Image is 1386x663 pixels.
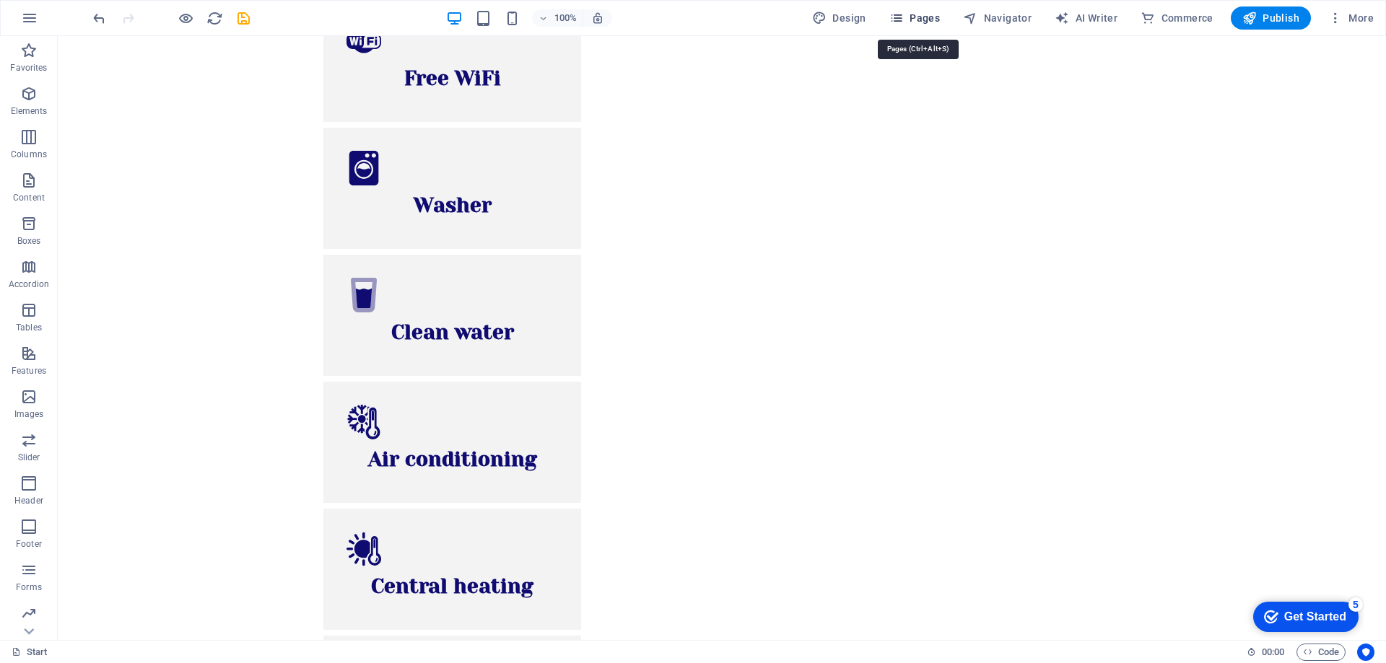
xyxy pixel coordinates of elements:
[12,644,48,661] a: Click to cancel selection. Double-click to open Pages
[13,192,45,203] p: Content
[963,11,1032,25] span: Navigator
[11,105,48,117] p: Elements
[1049,6,1123,30] button: AI Writer
[43,16,105,29] div: Get Started
[12,7,117,38] div: Get Started 5 items remaining, 0% complete
[14,408,44,420] p: Images
[91,10,108,27] i: Undo: Change menu items (Ctrl+Z)
[16,322,42,333] p: Tables
[1141,11,1213,25] span: Commerce
[235,10,252,27] i: Save (Ctrl+S)
[1357,644,1374,661] button: Usercentrics
[9,278,49,290] p: Accordion
[177,9,194,27] button: Click here to leave preview mode and continue editing
[16,581,42,593] p: Forms
[554,9,577,27] h6: 100%
[1231,6,1311,30] button: Publish
[90,9,108,27] button: undo
[591,12,604,25] i: On resize automatically adjust zoom level to fit chosen device.
[16,538,42,550] p: Footer
[1055,11,1117,25] span: AI Writer
[1247,644,1285,661] h6: Session time
[884,6,946,30] button: Pages
[107,3,121,17] div: 5
[206,9,223,27] button: reload
[806,6,872,30] div: Design (Ctrl+Alt+Y)
[235,9,252,27] button: save
[206,10,223,27] i: Reload page
[532,9,583,27] button: 100%
[957,6,1037,30] button: Navigator
[10,62,47,74] p: Favorites
[14,495,43,506] p: Header
[11,149,47,160] p: Columns
[1242,11,1299,25] span: Publish
[1262,644,1284,661] span: 00 00
[806,6,872,30] button: Design
[889,11,940,25] span: Pages
[1135,6,1219,30] button: Commerce
[1303,644,1339,661] span: Code
[17,235,41,247] p: Boxes
[1328,11,1374,25] span: More
[1272,646,1274,657] span: :
[812,11,866,25] span: Design
[1296,644,1346,661] button: Code
[18,452,40,463] p: Slider
[1322,6,1380,30] button: More
[12,365,46,377] p: Features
